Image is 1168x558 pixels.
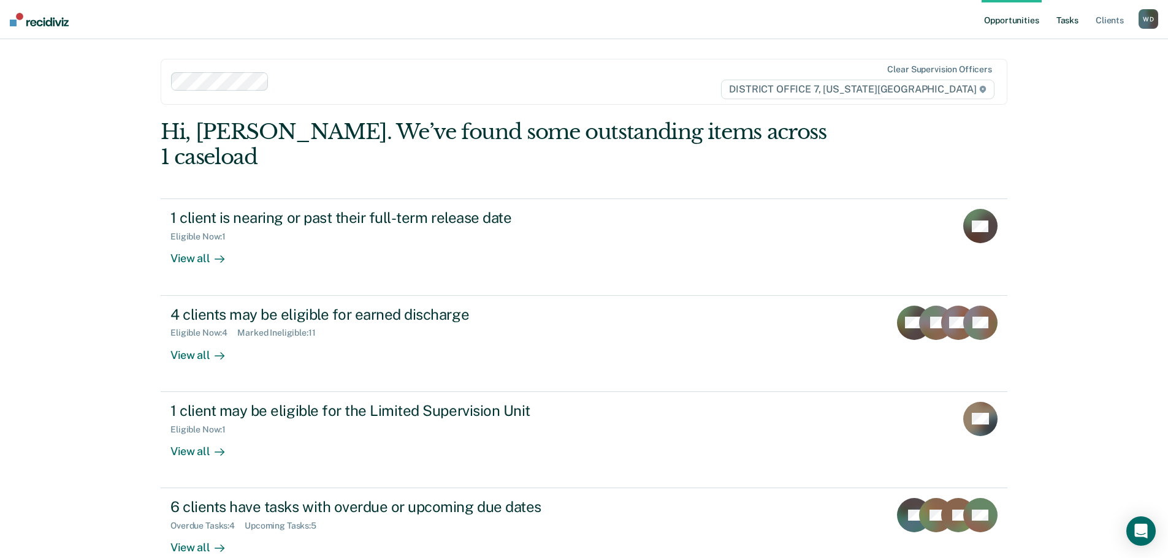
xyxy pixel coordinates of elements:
div: View all [170,242,239,266]
div: 4 clients may be eligible for earned discharge [170,306,601,323]
div: Overdue Tasks : 4 [170,521,245,531]
button: WD [1139,9,1158,29]
span: DISTRICT OFFICE 7, [US_STATE][GEOGRAPHIC_DATA] [721,80,994,99]
div: 1 client may be eligible for the Limited Supervision Unit [170,402,601,420]
img: Recidiviz [10,13,69,26]
div: W D [1139,9,1158,29]
div: View all [170,531,239,555]
div: View all [170,434,239,458]
div: Eligible Now : 1 [170,424,235,435]
a: 4 clients may be eligible for earned dischargeEligible Now:4Marked Ineligible:11View all [161,296,1007,392]
div: Eligible Now : 4 [170,328,237,338]
div: Marked Ineligible : 11 [237,328,325,338]
div: 6 clients have tasks with overdue or upcoming due dates [170,498,601,516]
a: 1 client is nearing or past their full-term release dateEligible Now:1View all [161,198,1007,295]
div: Eligible Now : 1 [170,232,235,242]
div: View all [170,338,239,362]
div: 1 client is nearing or past their full-term release date [170,209,601,227]
div: Open Intercom Messenger [1126,516,1156,546]
a: 1 client may be eligible for the Limited Supervision UnitEligible Now:1View all [161,392,1007,488]
div: Hi, [PERSON_NAME]. We’ve found some outstanding items across 1 caseload [161,119,838,170]
div: Upcoming Tasks : 5 [245,521,326,531]
div: Clear supervision officers [887,64,991,75]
